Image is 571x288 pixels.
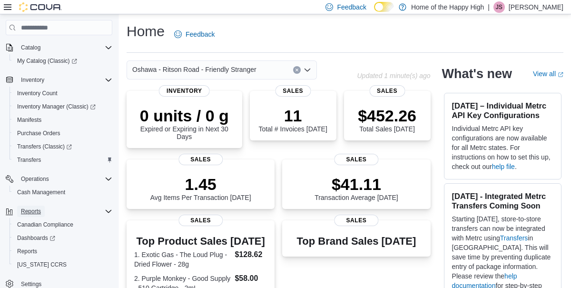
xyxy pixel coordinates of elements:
button: Reports [17,206,45,217]
button: Transfers [10,153,116,167]
a: Dashboards [13,232,59,244]
span: Purchase Orders [13,128,112,139]
button: Operations [17,173,53,185]
span: Sales [178,215,223,226]
button: Operations [2,172,116,186]
span: Canadian Compliance [13,219,112,230]
span: Sales [275,85,311,97]
button: Reports [2,205,116,218]
h3: Top Brand Sales [DATE] [297,236,416,247]
a: Transfers [500,234,528,242]
button: Clear input [293,66,301,74]
span: Manifests [17,116,41,124]
a: Dashboards [10,231,116,245]
span: Inventory Manager (Classic) [17,103,96,110]
span: Feedback [186,30,215,39]
span: Catalog [21,44,40,51]
span: Operations [21,175,49,183]
span: Inventory Count [17,89,58,97]
img: Cova [19,2,62,12]
span: Canadian Compliance [17,221,73,228]
span: Washington CCRS [13,259,112,270]
h3: [DATE] – Individual Metrc API Key Configurations [452,101,553,120]
a: Transfers (Classic) [13,141,76,152]
button: Inventory Count [10,87,116,100]
span: Reports [13,246,112,257]
button: Open list of options [304,66,311,74]
button: Catalog [2,41,116,54]
a: help file [492,163,515,170]
h1: Home [127,22,165,41]
input: Dark Mode [374,2,394,12]
span: Transfers [17,156,41,164]
div: Expired or Expiring in Next 30 Days [134,106,235,140]
a: My Catalog (Classic) [10,54,116,68]
a: Transfers [13,154,45,166]
span: Transfers (Classic) [17,143,72,150]
a: View allExternal link [533,70,563,78]
div: Avg Items Per Transaction [DATE] [150,175,251,201]
a: Inventory Manager (Classic) [10,100,116,113]
span: Catalog [17,42,112,53]
div: Total Sales [DATE] [358,106,416,133]
a: Manifests [13,114,45,126]
p: 11 [258,106,327,125]
span: Oshawa - Ritson Road - Friendly Stranger [132,64,256,75]
button: Reports [10,245,116,258]
p: | [488,1,490,13]
a: Feedback [170,25,218,44]
p: 0 units / 0 g [134,106,235,125]
span: Operations [17,173,112,185]
a: Reports [13,246,41,257]
a: My Catalog (Classic) [13,55,81,67]
dd: $58.00 [235,273,267,284]
a: Inventory Manager (Classic) [13,101,99,112]
h3: [DATE] - Integrated Metrc Transfers Coming Soon [452,191,553,210]
span: Inventory [159,85,210,97]
a: Cash Management [13,187,69,198]
svg: External link [558,72,563,78]
span: Sales [334,154,378,165]
button: Inventory [2,73,116,87]
a: Inventory Count [13,88,61,99]
span: Manifests [13,114,112,126]
dt: 1. Exotic Gas - The Loud Plug - Dried Flower - 28g [134,250,231,269]
span: Inventory Manager (Classic) [13,101,112,112]
h2: What's new [442,66,512,81]
p: $41.11 [315,175,398,194]
span: Inventory [21,76,44,84]
span: Cash Management [17,189,65,196]
span: Cash Management [13,187,112,198]
span: Feedback [337,2,366,12]
p: Home of the Happy High [411,1,484,13]
p: [PERSON_NAME] [509,1,563,13]
button: Inventory [17,74,48,86]
span: Sales [369,85,405,97]
span: Dashboards [13,232,112,244]
span: JS [496,1,502,13]
a: Purchase Orders [13,128,64,139]
div: Transaction Average [DATE] [315,175,398,201]
button: [US_STATE] CCRS [10,258,116,271]
span: Transfers (Classic) [13,141,112,152]
p: 1.45 [150,175,251,194]
span: Reports [21,208,41,215]
span: Reports [17,206,112,217]
span: Dashboards [17,234,55,242]
button: Canadian Compliance [10,218,116,231]
dd: $128.62 [235,249,267,260]
span: Settings [21,280,41,288]
button: Catalog [17,42,44,53]
span: Sales [334,215,378,226]
div: Jessica Sproul [493,1,505,13]
span: Purchase Orders [17,129,60,137]
span: [US_STATE] CCRS [17,261,67,268]
span: My Catalog (Classic) [17,57,77,65]
button: Manifests [10,113,116,127]
span: Sales [178,154,223,165]
button: Cash Management [10,186,116,199]
span: Inventory [17,74,112,86]
div: Total # Invoices [DATE] [258,106,327,133]
p: Updated 1 minute(s) ago [357,72,430,79]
